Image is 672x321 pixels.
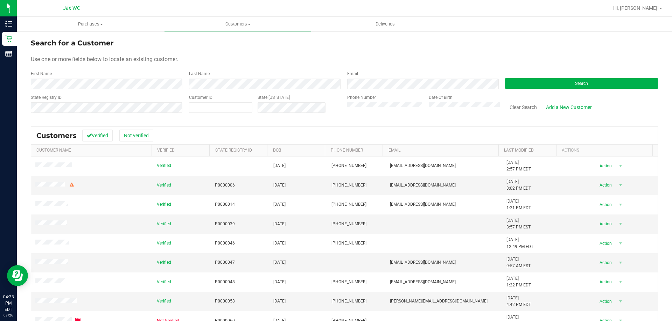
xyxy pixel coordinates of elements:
[331,182,366,189] span: [PHONE_NUMBER]
[258,94,290,101] label: State [US_STATE]
[506,256,531,269] span: [DATE] 9:57 AM EST
[273,201,286,208] span: [DATE]
[7,265,28,286] iframe: Resource center
[157,182,171,189] span: Verified
[157,148,175,153] a: Verified
[215,298,235,305] span: P0000058
[331,298,366,305] span: [PHONE_NUMBER]
[5,20,12,27] inline-svg: Inventory
[593,161,616,171] span: Action
[506,159,531,173] span: [DATE] 2:57 PM EDT
[506,275,531,289] span: [DATE] 1:22 PM EDT
[3,313,14,318] p: 08/26
[616,239,625,248] span: select
[189,71,210,77] label: Last Name
[157,240,171,247] span: Verified
[390,259,456,266] span: [EMAIL_ADDRESS][DOMAIN_NAME]
[616,180,625,190] span: select
[593,219,616,229] span: Action
[616,258,625,268] span: select
[31,94,62,101] label: State Registry ID
[429,94,453,101] label: Date Of Birth
[36,131,77,140] span: Customers
[31,39,114,47] span: Search for a Customer
[273,259,286,266] span: [DATE]
[331,162,366,169] span: [PHONE_NUMBER]
[273,162,286,169] span: [DATE]
[390,201,456,208] span: [EMAIL_ADDRESS][DOMAIN_NAME]
[215,201,235,208] span: P0000014
[575,81,588,86] span: Search
[157,221,171,227] span: Verified
[273,279,286,285] span: [DATE]
[157,201,171,208] span: Verified
[347,71,358,77] label: Email
[506,178,531,192] span: [DATE] 3:02 PM EDT
[17,17,164,31] a: Purchases
[273,182,286,189] span: [DATE]
[157,259,171,266] span: Verified
[215,148,252,153] a: State Registry Id
[331,221,366,227] span: [PHONE_NUMBER]
[157,298,171,305] span: Verified
[390,279,456,285] span: [EMAIL_ADDRESS][DOMAIN_NAME]
[17,21,164,27] span: Purchases
[82,130,113,141] button: Verified
[506,217,531,231] span: [DATE] 3:57 PM EST
[347,94,376,101] label: Phone Number
[311,17,459,31] a: Deliveries
[273,240,286,247] span: [DATE]
[593,239,616,248] span: Action
[505,78,658,89] button: Search
[616,161,625,171] span: select
[390,182,456,189] span: [EMAIL_ADDRESS][DOMAIN_NAME]
[331,148,363,153] a: Phone Number
[541,101,596,113] a: Add a New Customer
[593,277,616,287] span: Action
[388,148,400,153] a: Email
[31,56,178,63] span: Use one or more fields below to locate an existing customer.
[215,259,235,266] span: P0000047
[215,221,235,227] span: P0000039
[5,35,12,42] inline-svg: Retail
[157,279,171,285] span: Verified
[506,236,533,250] span: [DATE] 12:49 PM EDT
[504,148,534,153] a: Last Modified
[616,219,625,229] span: select
[273,148,281,153] a: DOB
[366,21,404,27] span: Deliveries
[506,198,531,211] span: [DATE] 1:21 PM EDT
[593,200,616,210] span: Action
[616,277,625,287] span: select
[69,182,75,188] div: Warning - Level 2
[164,21,311,27] span: Customers
[505,101,541,113] button: Clear Search
[31,71,52,77] label: First Name
[593,180,616,190] span: Action
[119,130,153,141] button: Not verified
[3,294,14,313] p: 04:33 PM EDT
[164,17,311,31] a: Customers
[593,297,616,306] span: Action
[157,162,171,169] span: Verified
[331,240,366,247] span: [PHONE_NUMBER]
[215,279,235,285] span: P0000048
[331,279,366,285] span: [PHONE_NUMBER]
[215,240,235,247] span: P0000046
[390,162,456,169] span: [EMAIL_ADDRESS][DOMAIN_NAME]
[331,201,366,208] span: [PHONE_NUMBER]
[616,297,625,306] span: select
[63,5,80,11] span: Jax WC
[215,182,235,189] span: P0000006
[562,148,650,153] div: Actions
[189,94,212,101] label: Customer ID
[613,5,659,11] span: Hi, [PERSON_NAME]!
[273,298,286,305] span: [DATE]
[593,258,616,268] span: Action
[5,50,12,57] inline-svg: Reports
[616,200,625,210] span: select
[36,148,71,153] a: Customer Name
[273,221,286,227] span: [DATE]
[390,298,488,305] span: [PERSON_NAME][EMAIL_ADDRESS][DOMAIN_NAME]
[506,295,531,308] span: [DATE] 4:42 PM EDT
